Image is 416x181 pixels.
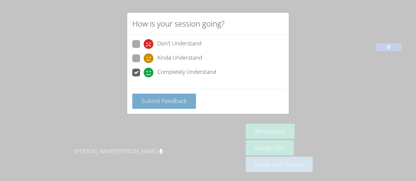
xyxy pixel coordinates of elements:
span: Submit Feedback [141,97,187,105]
span: Don't Understand [157,39,201,49]
h2: How is your session going? [132,18,225,29]
span: Completely Understand [157,68,216,77]
button: Submit Feedback [132,94,196,109]
span: Kinda Understand [157,53,202,63]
